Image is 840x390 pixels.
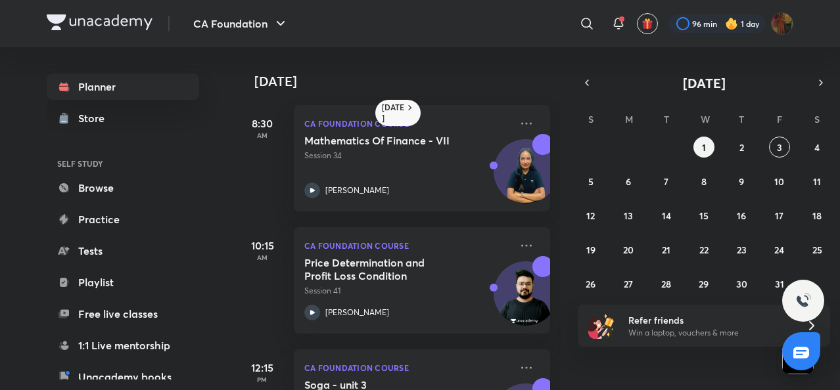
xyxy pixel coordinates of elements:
[236,116,289,131] h5: 8:30
[580,205,601,226] button: October 12, 2025
[664,175,668,188] abbr: October 7, 2025
[47,301,199,327] a: Free live classes
[693,137,714,158] button: October 1, 2025
[494,146,557,209] img: Avatar
[664,113,669,125] abbr: Tuesday
[702,141,706,154] abbr: October 1, 2025
[662,244,670,256] abbr: October 21, 2025
[47,238,199,264] a: Tests
[47,14,152,33] a: Company Logo
[236,253,289,261] p: AM
[580,171,601,192] button: October 5, 2025
[656,205,677,226] button: October 14, 2025
[236,131,289,139] p: AM
[586,244,595,256] abbr: October 19, 2025
[812,244,822,256] abbr: October 25, 2025
[325,307,389,318] p: [PERSON_NAME]
[693,171,714,192] button: October 8, 2025
[588,313,615,339] img: referral
[769,137,790,158] button: October 3, 2025
[304,238,511,253] p: CA Foundation Course
[382,102,405,123] h6: [DATE]
[254,74,563,89] h4: [DATE]
[618,239,639,260] button: October 20, 2025
[774,175,784,188] abbr: October 10, 2025
[304,134,468,147] h5: Mathematics Of Finance - VII
[47,152,199,175] h6: SELF STUDY
[699,278,709,290] abbr: October 29, 2025
[739,113,744,125] abbr: Thursday
[596,74,812,92] button: [DATE]
[775,209,783,222] abbr: October 17, 2025
[812,209,822,222] abbr: October 18, 2025
[625,113,633,125] abbr: Monday
[737,244,747,256] abbr: October 23, 2025
[494,269,557,332] img: Avatar
[588,175,594,188] abbr: October 5, 2025
[806,239,828,260] button: October 25, 2025
[47,175,199,201] a: Browse
[304,285,511,297] p: Session 41
[47,364,199,390] a: Unacademy books
[626,175,631,188] abbr: October 6, 2025
[769,273,790,294] button: October 31, 2025
[771,12,793,35] img: gungun Raj
[624,209,633,222] abbr: October 13, 2025
[185,11,296,37] button: CA Foundation
[769,239,790,260] button: October 24, 2025
[731,239,752,260] button: October 23, 2025
[78,110,112,126] div: Store
[813,175,821,188] abbr: October 11, 2025
[693,239,714,260] button: October 22, 2025
[47,74,199,100] a: Planner
[586,209,595,222] abbr: October 12, 2025
[588,113,594,125] abbr: Sunday
[806,137,828,158] button: October 4, 2025
[806,205,828,226] button: October 18, 2025
[774,244,784,256] abbr: October 24, 2025
[739,141,744,154] abbr: October 2, 2025
[304,116,511,131] p: CA Foundation Course
[731,171,752,192] button: October 9, 2025
[580,273,601,294] button: October 26, 2025
[580,239,601,260] button: October 19, 2025
[325,184,389,196] p: [PERSON_NAME]
[775,278,784,290] abbr: October 31, 2025
[637,13,658,34] button: avatar
[304,150,511,162] p: Session 34
[656,239,677,260] button: October 21, 2025
[701,113,710,125] abbr: Wednesday
[814,113,820,125] abbr: Saturday
[624,278,633,290] abbr: October 27, 2025
[623,244,634,256] abbr: October 20, 2025
[725,17,738,30] img: streak
[699,209,709,222] abbr: October 15, 2025
[47,206,199,232] a: Practice
[618,205,639,226] button: October 13, 2025
[656,273,677,294] button: October 28, 2025
[769,171,790,192] button: October 10, 2025
[731,273,752,294] button: October 30, 2025
[769,205,790,226] button: October 17, 2025
[777,141,782,154] abbr: October 3, 2025
[739,175,744,188] abbr: October 9, 2025
[731,137,752,158] button: October 2, 2025
[806,171,828,192] button: October 11, 2025
[662,209,671,222] abbr: October 14, 2025
[737,209,746,222] abbr: October 16, 2025
[586,278,595,290] abbr: October 26, 2025
[731,205,752,226] button: October 16, 2025
[628,313,790,327] h6: Refer friends
[236,238,289,253] h5: 10:15
[699,244,709,256] abbr: October 22, 2025
[693,205,714,226] button: October 15, 2025
[304,360,511,376] p: CA Foundation Course
[777,113,782,125] abbr: Friday
[618,171,639,192] button: October 6, 2025
[304,256,468,282] h5: Price Determination and Profit Loss Condition
[642,18,653,30] img: avatar
[47,105,199,131] a: Store
[47,14,152,30] img: Company Logo
[47,269,199,295] a: Playlist
[795,293,811,309] img: ttu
